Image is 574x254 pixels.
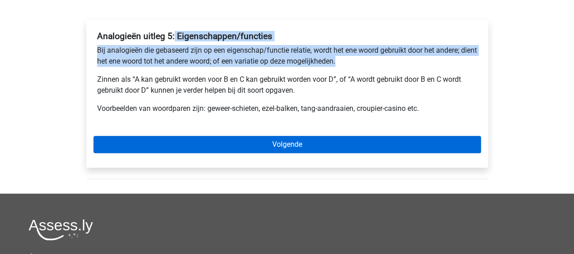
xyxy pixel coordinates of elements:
[29,219,93,240] img: Assessly logo
[93,136,481,153] a: Volgende
[97,31,272,41] b: Analogieën uitleg 5: Eigenschappen/functies
[97,45,477,67] p: Bij analogieën die gebaseerd zijn op een eigenschap/functie relatie, wordt het ene woord gebruikt...
[97,74,477,96] p: Zinnen als “A kan gebruikt worden voor B en C kan gebruikt worden voor D”, of “A wordt gebruikt d...
[97,103,477,114] p: Voorbeelden van woordparen zijn: geweer-schieten, ezel-balken, tang-aandraaien, croupier-casino etc.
